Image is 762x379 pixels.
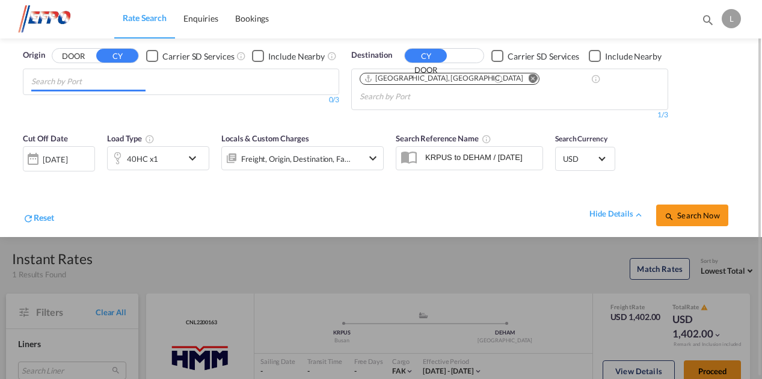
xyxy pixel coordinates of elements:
[562,150,609,167] md-select: Select Currency: $ USDUnited States Dollar
[252,49,325,62] md-checkbox: Checkbox No Ink
[327,51,337,61] md-icon: Unchecked: Ignores neighbouring ports when fetching rates.Checked : Includes neighbouring ports w...
[482,134,491,144] md-icon: Your search will be saved by the below given name
[146,49,234,62] md-checkbox: Checkbox No Ink
[23,146,95,171] div: [DATE]
[360,87,474,106] input: Search by Port
[107,134,155,143] span: Load Type
[701,13,714,26] md-icon: icon-magnify
[127,150,158,167] div: 40HC x1
[555,134,607,143] span: Search Currency
[235,13,269,23] span: Bookings
[145,134,155,144] md-icon: icon-information-outline
[162,51,234,63] div: Carrier SD Services
[563,153,597,164] span: USD
[23,49,45,61] span: Origin
[241,150,351,167] div: Freight Origin Destination Factory Stuffing
[508,51,579,63] div: Carrier SD Services
[605,51,662,63] div: Include Nearby
[396,134,491,143] span: Search Reference Name
[183,13,218,23] span: Enquiries
[18,5,99,32] img: d38966e06f5511efa686cdb0e1f57a29.png
[107,146,209,170] div: 40HC x1icon-chevron-down
[405,49,447,63] button: CY
[589,208,644,220] div: hide detailsicon-chevron-up
[589,49,662,62] md-checkbox: Checkbox No Ink
[701,13,714,31] div: icon-magnify
[358,69,661,106] md-chips-wrap: Chips container. Use arrow keys to select chips.
[351,110,668,120] div: 1/3
[34,212,54,223] span: Reset
[366,151,380,165] md-icon: icon-chevron-down
[268,51,325,63] div: Include Nearby
[665,212,674,221] md-icon: icon-magnify
[665,211,719,220] span: icon-magnifySearch Now
[23,213,34,224] md-icon: icon-refresh
[23,170,32,186] md-datepicker: Select
[236,51,246,61] md-icon: Unchecked: Search for CY (Container Yard) services for all selected carriers.Checked : Search for...
[123,13,167,23] span: Rate Search
[23,134,68,143] span: Cut Off Date
[419,148,542,166] input: Search Reference Name
[722,9,741,28] div: L
[185,151,206,165] md-icon: icon-chevron-down
[491,49,579,62] md-checkbox: Checkbox No Ink
[364,73,525,84] div: Press delete to remove this chip.
[405,63,447,76] button: DOOR
[633,209,644,220] md-icon: icon-chevron-up
[656,205,728,226] button: icon-magnifySearch Now
[23,95,339,105] div: 0/3
[351,49,392,61] span: Destination
[221,146,384,170] div: Freight Origin Destination Factory Stuffingicon-chevron-down
[23,212,54,226] div: icon-refreshReset
[31,72,146,91] input: Chips input.
[521,73,539,85] button: Remove
[43,154,67,165] div: [DATE]
[364,73,523,84] div: Hamburg, DEHAM
[96,49,138,63] button: CY
[29,69,150,91] md-chips-wrap: Chips container with autocompletion. Enter the text area, type text to search, and then use the u...
[221,134,309,143] span: Locals & Custom Charges
[52,49,94,63] button: DOOR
